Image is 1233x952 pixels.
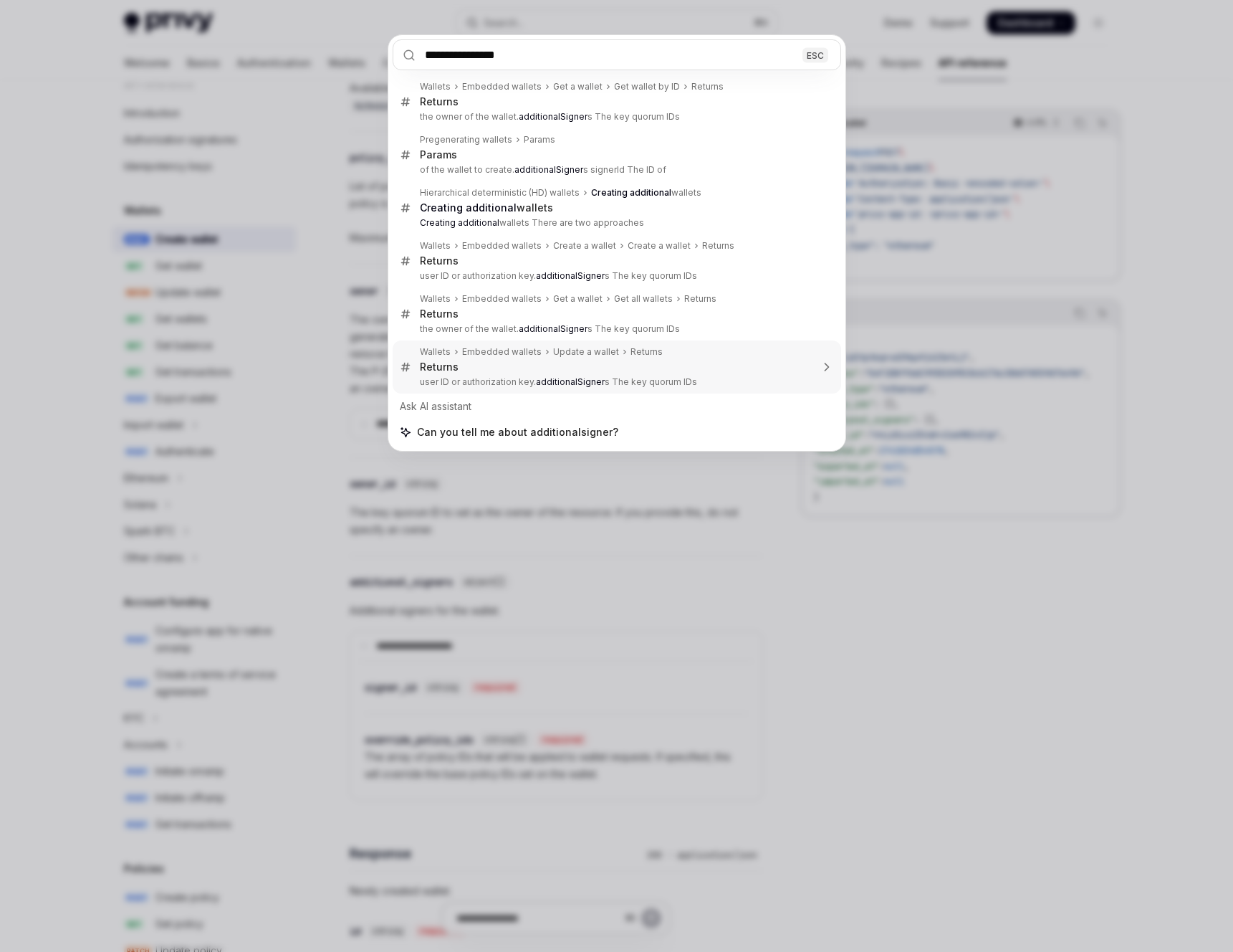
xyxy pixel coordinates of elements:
div: ESC [802,47,828,62]
div: Returns [691,81,724,92]
div: Pregenerating wallets [420,134,512,146]
div: Ask AI assistant [393,394,841,419]
b: Creating additional [420,201,517,214]
b: additionalSigner [514,164,583,175]
div: Wallets [420,346,451,358]
div: Embedded wallets [462,346,542,358]
div: Returns [684,293,716,305]
div: wallets [591,187,701,199]
div: Returns [420,361,459,373]
p: user ID or authorization key. s The key quorum IDs [420,270,811,282]
p: the owner of the wallet. s The key quorum IDs [420,323,811,335]
div: Wallets [420,240,451,252]
p: wallets There are two approaches [420,217,811,229]
div: Returns [420,254,459,267]
span: Can you tell me about additionalsigner? [417,425,618,439]
div: Get all wallets [614,293,673,305]
div: Returns [420,308,459,320]
p: of the wallet to create. s signerId The ID of [420,164,811,176]
div: Wallets [420,81,451,92]
div: Embedded wallets [462,240,542,252]
div: Wallets [420,293,451,305]
div: Create a wallet [553,240,616,252]
div: Embedded wallets [462,81,542,92]
b: Creating additional [420,217,499,228]
div: Get wallet by ID [614,81,680,92]
div: Returns [630,346,663,358]
div: Params [524,134,555,146]
b: additionalSigner [519,111,587,122]
div: Returns [702,240,734,252]
div: Params [420,148,457,161]
p: the owner of the wallet. s The key quorum IDs [420,111,811,123]
div: wallets [420,201,553,214]
b: additionalSigner [536,376,605,387]
b: additionalSigner [519,323,587,334]
div: Update a wallet [553,346,619,358]
p: user ID or authorization key. s The key quorum IDs [420,376,811,388]
div: Hierarchical deterministic (HD) wallets [420,187,580,199]
b: Creating additional [591,187,671,198]
b: additionalSigner [536,270,605,281]
div: Get a wallet [553,81,603,92]
div: Returns [420,95,459,108]
div: Embedded wallets [462,293,542,305]
div: Create a wallet [628,240,691,252]
div: Get a wallet [553,293,603,305]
